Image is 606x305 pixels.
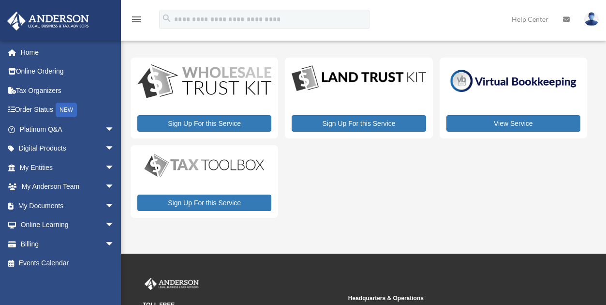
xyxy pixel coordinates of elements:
[292,64,426,93] img: LandTrust_lgo-1.jpg
[7,120,129,139] a: Platinum Q&Aarrow_drop_down
[7,139,124,158] a: Digital Productsarrow_drop_down
[105,177,124,197] span: arrow_drop_down
[7,62,129,81] a: Online Ordering
[348,293,547,304] small: Headquarters & Operations
[7,215,129,235] a: Online Learningarrow_drop_down
[105,196,124,216] span: arrow_drop_down
[7,234,129,254] a: Billingarrow_drop_down
[131,14,142,25] i: menu
[7,177,129,197] a: My Anderson Teamarrow_drop_down
[105,234,124,254] span: arrow_drop_down
[105,139,124,159] span: arrow_drop_down
[7,100,129,120] a: Order StatusNEW
[137,195,271,211] a: Sign Up For this Service
[131,17,142,25] a: menu
[584,12,599,26] img: User Pic
[105,158,124,178] span: arrow_drop_down
[105,215,124,235] span: arrow_drop_down
[292,115,426,132] a: Sign Up For this Service
[7,196,129,215] a: My Documentsarrow_drop_down
[4,12,92,30] img: Anderson Advisors Platinum Portal
[137,64,271,100] img: WS-Trust-Kit-lgo-1.jpg
[56,103,77,117] div: NEW
[7,254,129,273] a: Events Calendar
[137,152,271,179] img: taxtoolbox_new-1.webp
[7,43,129,62] a: Home
[446,115,580,132] a: View Service
[7,81,129,100] a: Tax Organizers
[137,115,271,132] a: Sign Up For this Service
[143,278,201,290] img: Anderson Advisors Platinum Portal
[7,158,129,177] a: My Entitiesarrow_drop_down
[105,120,124,139] span: arrow_drop_down
[162,13,172,24] i: search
